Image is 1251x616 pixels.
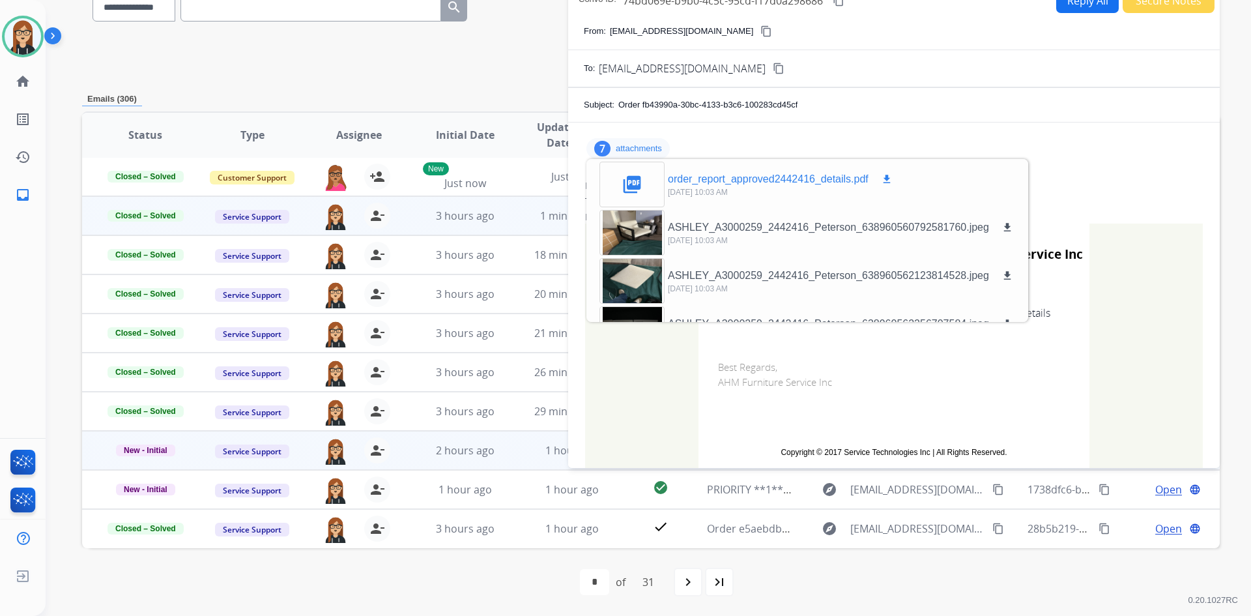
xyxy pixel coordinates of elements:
[215,405,289,419] span: Service Support
[718,447,1070,458] td: Copyright © 2017 Service Technologies Inc | All Rights Reserved.
[668,187,895,198] p: [DATE] 10:03 AM
[545,443,599,458] span: 1 hour ago
[15,187,31,203] mat-icon: inbox
[369,247,385,263] mat-icon: person_remove
[668,316,989,332] p: ASHLEY_A3000259_2442416_Peterson_638960562256707584.jpeg
[323,242,349,269] img: agent-avatar
[436,248,495,262] span: 3 hours ago
[369,482,385,497] mat-icon: person_remove
[584,62,595,75] p: To:
[215,288,289,302] span: Service Support
[610,25,753,38] p: [EMAIL_ADDRESS][DOMAIN_NAME]
[108,327,184,339] span: Closed – Solved
[323,516,349,543] img: agent-avatar
[436,209,495,223] span: 3 hours ago
[108,288,184,300] span: Closed – Solved
[323,281,349,308] img: agent-avatar
[436,326,495,340] span: 3 hours ago
[534,365,610,379] span: 26 minutes ago
[850,482,985,497] span: [EMAIL_ADDRESS][DOMAIN_NAME]
[545,521,599,536] span: 1 hour ago
[584,25,606,38] p: From:
[108,366,184,378] span: Closed – Solved
[585,179,1203,192] div: From:
[323,320,349,347] img: agent-avatar
[423,162,449,175] p: New
[436,287,495,301] span: 3 hours ago
[369,521,385,536] mat-icon: person_remove
[215,366,289,380] span: Service Support
[215,445,289,458] span: Service Support
[1001,270,1013,282] mat-icon: download
[82,93,142,106] p: Emails (306)
[585,195,1203,208] div: To:
[1001,222,1013,233] mat-icon: download
[369,169,385,184] mat-icon: person_add
[584,98,614,111] p: Subject:
[369,443,385,458] mat-icon: person_remove
[108,171,184,183] span: Closed – Solved
[680,574,696,590] mat-icon: navigate_next
[369,364,385,380] mat-icon: person_remove
[369,286,385,302] mat-icon: person_remove
[1155,482,1182,497] span: Open
[668,284,1015,294] p: [DATE] 10:03 AM
[1099,484,1110,495] mat-icon: content_copy
[436,521,495,536] span: 3 hours ago
[616,143,662,154] p: attachments
[439,482,492,497] span: 1 hour ago
[215,210,289,224] span: Service Support
[618,98,798,111] p: Order fb43990a-30bc-4133-b3c6-100283cd45cf
[668,171,869,187] p: order_report_approved2442416_details.pdf
[616,574,625,590] div: of
[1028,482,1228,497] span: 1738dfc6-bdd0-473c-9a7d-1c90add0a9e1
[653,519,669,535] mat-icon: check
[108,405,184,417] span: Closed – Solved
[534,287,610,301] span: 20 minutes ago
[240,127,265,143] span: Type
[530,119,589,151] span: Updated Date
[108,249,184,261] span: Closed – Solved
[534,326,610,340] span: 21 minutes ago
[5,18,41,55] img: avatar
[1099,523,1110,535] mat-icon: content_copy
[698,340,1089,433] td: Best Regards, AHM Furniture Service Inc
[850,521,985,536] span: [EMAIL_ADDRESS][DOMAIN_NAME]
[116,445,175,456] span: New - Initial
[215,484,289,497] span: Service Support
[323,437,349,465] img: agent-avatar
[15,149,31,165] mat-icon: history
[436,404,495,418] span: 3 hours ago
[108,210,184,222] span: Closed – Solved
[215,327,289,341] span: Service Support
[822,521,837,536] mat-icon: explore
[369,325,385,341] mat-icon: person_remove
[323,477,349,504] img: agent-avatar
[1155,521,1182,536] span: Open
[108,523,184,535] span: Closed – Solved
[599,61,766,76] span: [EMAIL_ADDRESS][DOMAIN_NAME]
[585,211,1203,224] div: Date:
[668,220,989,235] p: ASHLEY_A3000259_2442416_Peterson_638960560792581760.jpeg
[369,403,385,419] mat-icon: person_remove
[822,482,837,497] mat-icon: explore
[323,359,349,387] img: agent-avatar
[323,164,349,191] img: agent-avatar
[632,569,665,595] div: 31
[323,398,349,426] img: agent-avatar
[760,25,772,37] mat-icon: content_copy
[15,74,31,89] mat-icon: home
[1188,593,1238,608] p: 0.20.1027RC
[773,63,784,74] mat-icon: content_copy
[369,208,385,224] mat-icon: person_remove
[116,484,175,495] span: New - Initial
[992,523,1004,535] mat-icon: content_copy
[436,443,495,458] span: 2 hours ago
[215,249,289,263] span: Service Support
[436,365,495,379] span: 3 hours ago
[881,173,893,185] mat-icon: download
[436,127,495,143] span: Initial Date
[622,174,642,195] mat-icon: picture_as_pdf
[668,268,989,284] p: ASHLEY_A3000259_2442416_Peterson_638960562123814528.jpeg
[653,480,669,495] mat-icon: check_circle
